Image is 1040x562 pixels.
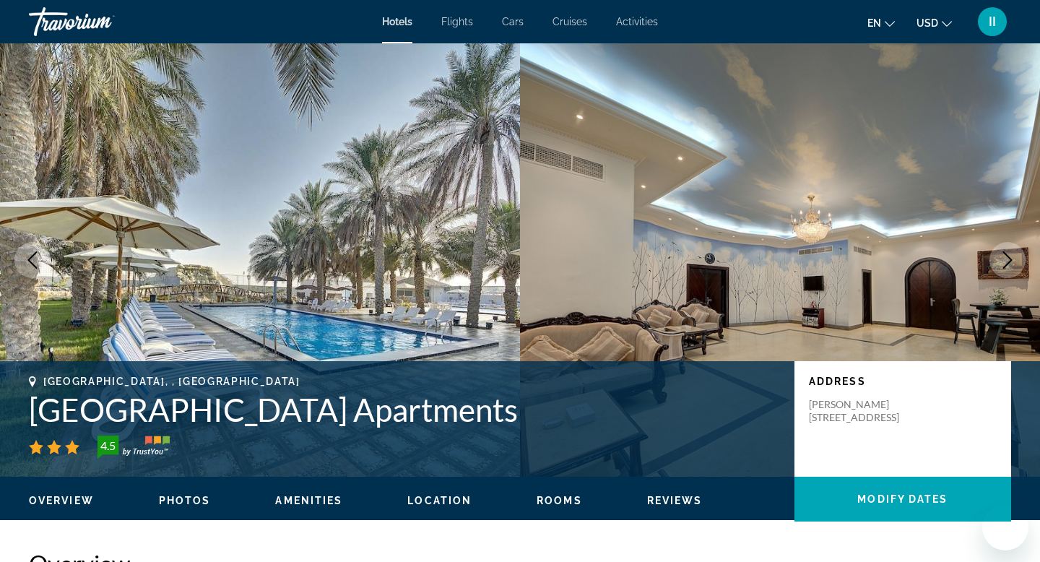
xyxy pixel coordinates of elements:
button: Reviews [647,494,703,507]
button: Photos [159,494,211,507]
button: Next image [989,242,1026,278]
button: Previous image [14,242,51,278]
a: Activities [616,16,658,27]
a: Cruises [552,16,587,27]
button: Amenities [275,494,342,507]
span: II [989,14,996,29]
span: en [867,17,881,29]
a: Cars [502,16,524,27]
button: Change language [867,12,895,33]
button: Location [407,494,472,507]
button: Rooms [537,494,582,507]
p: [PERSON_NAME][STREET_ADDRESS] [809,398,924,424]
button: Overview [29,494,94,507]
span: Rooms [537,495,582,506]
p: Address [809,376,997,387]
button: Modify Dates [794,477,1011,522]
span: Modify Dates [857,493,948,505]
a: Hotels [382,16,412,27]
span: USD [916,17,938,29]
a: Travorium [29,3,173,40]
span: Overview [29,495,94,506]
span: Photos [159,495,211,506]
h1: [GEOGRAPHIC_DATA] Apartments [29,391,780,428]
button: User Menu [974,7,1011,37]
button: Change currency [916,12,952,33]
span: Location [407,495,472,506]
div: 4.5 [93,437,122,454]
span: [GEOGRAPHIC_DATA], , [GEOGRAPHIC_DATA] [43,376,300,387]
iframe: Кнопка запуска окна обмена сообщениями [982,504,1028,550]
a: Flights [441,16,473,27]
img: TrustYou guest rating badge [97,436,170,459]
span: Reviews [647,495,703,506]
span: Amenities [275,495,342,506]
